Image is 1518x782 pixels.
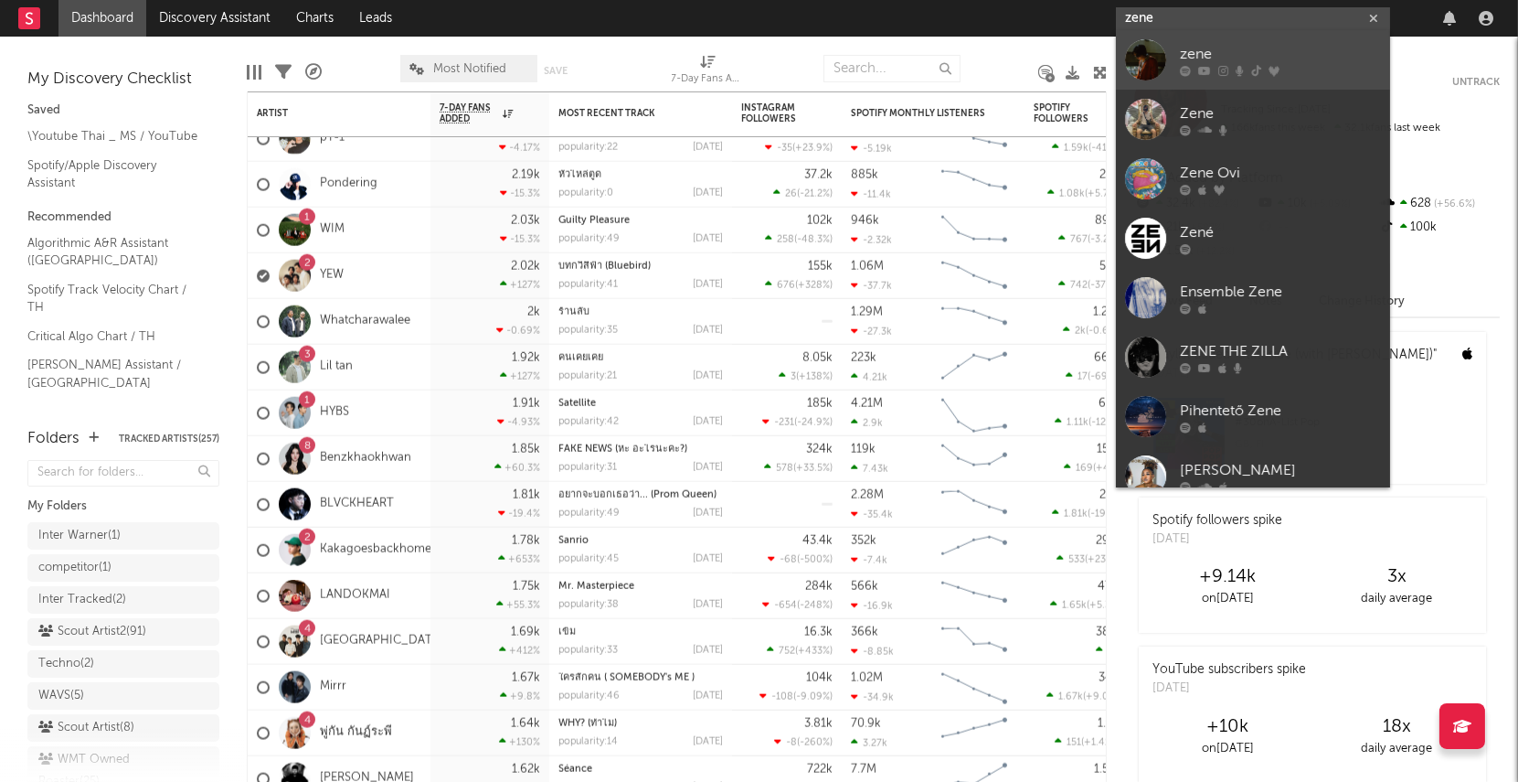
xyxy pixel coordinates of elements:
div: [DATE] [693,326,723,336]
div: -16.9k [851,599,893,611]
div: 1.29M [851,305,883,317]
span: -41.3 % [1091,144,1122,154]
div: 1.78k [512,534,540,546]
a: Mirrr [320,680,346,695]
div: Pihentető Zene [1180,401,1381,423]
div: Spotify Followers [1034,102,1098,124]
a: อยากจะบอกเธอว่า... (Prom Queen) [558,490,717,500]
div: 628 [1378,192,1500,216]
div: -37.7k [851,279,892,291]
div: 66.8k [1094,351,1125,363]
span: 767 [1070,235,1088,245]
div: 1.64k [511,717,540,729]
a: ใครสักคน ( SOMEBODY's ME ) [558,673,695,683]
div: -4.17 % [499,142,540,154]
div: -11.4k [851,187,891,199]
a: Inter Warner(1) [27,522,219,550]
div: popularity: 31 [558,463,617,473]
a: เข็ม [558,627,576,637]
div: ( ) [774,736,833,748]
span: 169 [1076,464,1093,474]
a: หัวไหล่ตูด [558,170,601,180]
div: Saved [27,100,219,122]
div: 2.02k [511,260,540,272]
div: 4.21k [851,370,887,382]
div: 885k [851,168,878,180]
a: Guilty Pleasure [558,216,630,226]
div: Scout Artist2 ( 91 ) [38,621,146,643]
div: Spotify Monthly Listeners [851,108,988,119]
div: -15.3 % [500,233,540,245]
span: -260 % [800,738,830,748]
span: 2k [1075,327,1086,337]
span: -69.1 % [1090,372,1122,382]
div: -15.3 % [500,187,540,199]
div: Sanrio [558,536,723,546]
div: +9.14k [1143,566,1312,588]
div: Edit Columns [247,46,261,99]
div: 1.06M [851,260,884,272]
div: [DATE] [693,737,723,747]
span: 17 [1077,372,1088,382]
a: บทกวีสีฟ้า (Bluebird) [558,262,651,272]
div: 119k [851,443,876,455]
span: -37.4 % [1090,281,1122,291]
a: Satellite [558,399,596,409]
div: [DATE] [693,463,723,473]
span: -8 [786,738,797,748]
svg: Chart title [933,710,1015,755]
div: [DATE] [693,691,723,702]
div: 946k [851,214,879,226]
a: [PERSON_NAME] Assistant / [GEOGRAPHIC_DATA] [27,355,201,392]
a: Techno(2) [27,650,219,678]
div: popularity: 49 [558,234,620,244]
div: -35.4k [851,508,893,520]
span: 258 [777,235,794,245]
div: on [DATE] [1143,588,1312,610]
div: FAKE NEWS (หะ อะไรนะคะ?) [558,445,723,455]
span: -9.09 % [796,692,830,702]
div: บทกวีสีฟ้า (Bluebird) [558,262,723,272]
div: [DATE] [693,280,723,290]
svg: Chart title [933,527,1015,573]
svg: Chart title [933,481,1015,527]
div: หัวไหล่ตูด [558,170,723,180]
a: คนเคยเคย [558,353,603,363]
input: Search for folders... [27,460,219,487]
div: ร้านลับ [558,307,723,317]
div: Ensemble Zene [1180,282,1381,304]
div: popularity: 21 [558,371,617,381]
a: Zene [1116,90,1390,149]
div: [DATE] [693,600,723,610]
div: 566k [851,580,878,592]
div: +10k [1143,716,1312,738]
div: ( ) [1056,553,1125,565]
a: Pihentető Zene [1116,387,1390,446]
div: 2k [527,305,540,317]
div: 4.21M [851,397,883,409]
div: Guilty Pleasure [558,216,723,226]
div: [DATE] [1152,680,1306,698]
div: -4.93 % [497,416,540,428]
button: Tracked Artists(257) [119,434,219,444]
div: Filters [275,46,292,99]
div: My Folders [27,496,219,518]
div: 366k [851,626,878,637]
span: -654 [774,601,797,611]
div: ( ) [1055,416,1125,428]
a: FAKE NEWS (หะ อะไรนะคะ?) [558,445,687,455]
div: 223k [851,351,876,363]
a: พู่กัน กันฏ์ระพี [320,725,392,741]
div: Zene Ovi [1180,163,1381,185]
div: ( ) [1063,325,1125,337]
div: 1.69k [511,626,540,637]
div: -7.4k [851,553,887,565]
div: ( ) [773,187,833,199]
div: -8.85k [851,645,894,657]
span: -500 % [800,555,830,565]
div: Inter Warner ( 1 ) [38,525,121,547]
div: ( ) [1064,462,1125,474]
span: +23.9 % [1088,555,1122,565]
div: ( ) [768,553,833,565]
div: เข็ม [558,627,723,637]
